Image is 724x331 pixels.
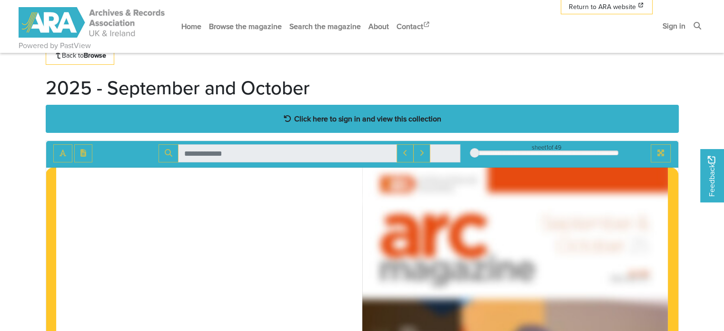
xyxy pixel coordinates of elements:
[178,14,205,39] a: Home
[84,50,106,60] strong: Browse
[159,144,179,162] button: Search
[393,14,435,39] a: Contact
[46,105,679,133] a: Click here to sign in and view this collection
[700,149,724,202] a: Would you like to provide feedback?
[569,2,636,12] span: Return to ARA website
[706,156,717,196] span: Feedback
[19,7,166,38] img: ARA - ARC Magazine | Powered by PastView
[659,13,689,39] a: Sign in
[19,2,166,43] a: ARA - ARC Magazine | Powered by PastView logo
[19,40,91,51] a: Powered by PastView
[651,144,671,162] button: Full screen mode
[294,113,441,124] strong: Click here to sign in and view this collection
[53,144,72,162] button: Toggle text selection (Alt+T)
[397,144,414,162] button: Previous Match
[286,14,365,39] a: Search the magazine
[46,76,310,99] h1: 2025 - September and October
[365,14,393,39] a: About
[475,143,618,152] div: sheet of 49
[178,144,397,162] input: Search for
[413,144,430,162] button: Next Match
[205,14,286,39] a: Browse the magazine
[46,46,115,65] a: Back toBrowse
[546,143,548,152] span: 1
[74,144,92,162] button: Open transcription window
